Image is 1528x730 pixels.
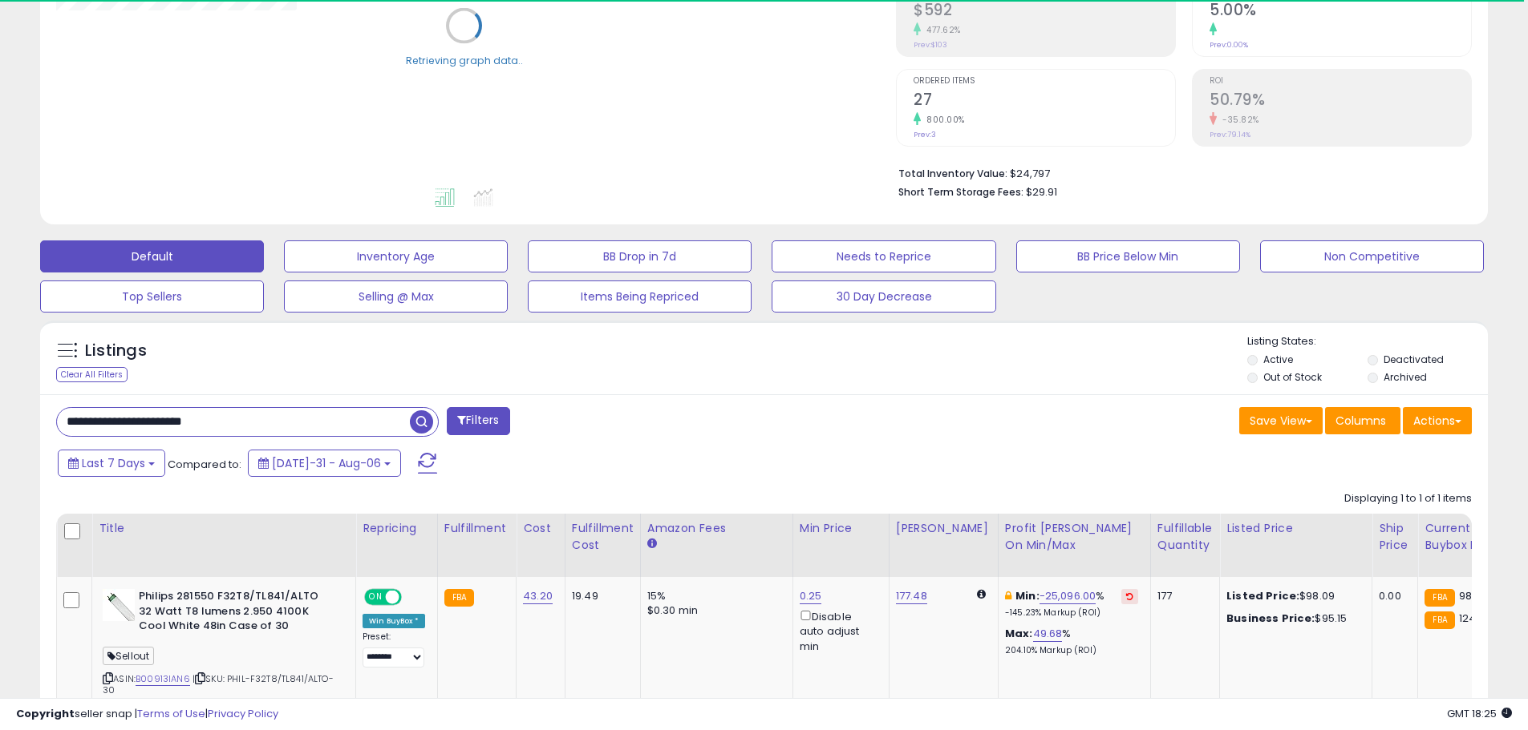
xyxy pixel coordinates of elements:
[1005,520,1144,554] div: Profit [PERSON_NAME] on Min/Max
[1217,114,1259,126] small: -35.82%
[1005,626,1033,641] b: Max:
[528,280,752,313] button: Items Being Repriced
[1384,370,1427,384] label: Archived
[1005,607,1138,619] p: -145.23% Markup (ROI)
[914,91,1175,112] h2: 27
[208,706,278,721] a: Privacy Policy
[1157,589,1207,603] div: 177
[647,603,780,618] div: $0.30 min
[1226,611,1315,626] b: Business Price:
[998,514,1150,577] th: The percentage added to the cost of goods (COGS) that forms the calculator for Min & Max prices.
[168,457,241,472] span: Compared to:
[800,607,877,654] div: Disable auto adjust min
[16,706,75,721] strong: Copyright
[1403,407,1472,434] button: Actions
[1016,240,1240,272] button: BB Price Below Min
[800,520,882,537] div: Min Price
[898,167,1007,180] b: Total Inventory Value:
[99,520,349,537] div: Title
[363,520,431,537] div: Repricing
[914,130,936,139] small: Prev: 3
[1226,611,1360,626] div: $95.15
[103,647,154,665] span: Sellout
[1344,491,1472,506] div: Displaying 1 to 1 of 1 items
[40,280,264,313] button: Top Sellers
[136,672,190,686] a: B00913IAN6
[103,589,135,621] img: 319EnMq7xgL._SL40_.jpg
[1005,627,1138,656] div: %
[58,450,165,477] button: Last 7 Days
[40,240,264,272] button: Default
[1040,588,1096,604] a: -25,096.00
[572,589,628,603] div: 19.49
[898,185,1023,199] b: Short Term Storage Fees:
[1325,407,1400,434] button: Columns
[1210,91,1471,112] h2: 50.79%
[914,77,1175,86] span: Ordered Items
[1239,407,1323,434] button: Save View
[1226,588,1299,603] b: Listed Price:
[1425,589,1454,607] small: FBA
[1379,589,1405,603] div: 0.00
[1379,520,1411,554] div: Ship Price
[896,588,927,604] a: 177.48
[1005,645,1138,656] p: 204.10% Markup (ROI)
[772,240,995,272] button: Needs to Reprice
[800,588,822,604] a: 0.25
[1263,370,1322,384] label: Out of Stock
[85,340,147,362] h5: Listings
[1210,1,1471,22] h2: 5.00%
[444,589,474,607] small: FBA
[921,114,965,126] small: 800.00%
[1033,626,1063,642] a: 49.68
[1260,240,1484,272] button: Non Competitive
[1335,413,1386,429] span: Columns
[363,631,425,667] div: Preset:
[16,707,278,722] div: seller snap | |
[1425,611,1454,629] small: FBA
[914,1,1175,22] h2: $592
[896,520,991,537] div: [PERSON_NAME]
[772,280,995,313] button: 30 Day Decrease
[647,537,657,551] small: Amazon Fees.
[447,407,509,435] button: Filters
[1226,589,1360,603] div: $98.09
[406,53,523,67] div: Retrieving graph data..
[1210,40,1248,50] small: Prev: 0.00%
[82,455,145,471] span: Last 7 Days
[647,589,780,603] div: 15%
[399,591,425,604] span: OFF
[921,24,961,36] small: 477.62%
[139,589,334,638] b: Philips 281550 F32T8/TL841/ALTO 32 Watt T8 lumens 2.950 4100K Cool White 48in Case of 30
[56,367,128,382] div: Clear All Filters
[1447,706,1512,721] span: 2025-08-14 18:25 GMT
[366,591,386,604] span: ON
[523,588,553,604] a: 43.20
[914,40,947,50] small: Prev: $103
[1226,520,1365,537] div: Listed Price
[284,280,508,313] button: Selling @ Max
[1157,520,1213,554] div: Fulfillable Quantity
[272,455,381,471] span: [DATE]-31 - Aug-06
[103,672,334,696] span: | SKU: PHIL-F32T8/TL841/ALTO-30
[1210,130,1250,139] small: Prev: 79.14%
[363,614,425,628] div: Win BuyBox *
[898,163,1460,182] li: $24,797
[647,520,786,537] div: Amazon Fees
[248,450,401,477] button: [DATE]-31 - Aug-06
[523,520,558,537] div: Cost
[1210,77,1471,86] span: ROI
[1425,520,1507,554] div: Current Buybox Price
[572,520,634,554] div: Fulfillment Cost
[528,240,752,272] button: BB Drop in 7d
[1459,611,1492,626] span: 124.99
[137,706,205,721] a: Terms of Use
[1026,184,1057,200] span: $29.91
[444,520,509,537] div: Fulfillment
[1015,588,1040,603] b: Min:
[1247,334,1488,349] p: Listing States:
[1459,588,1488,603] span: 98.09
[284,240,508,272] button: Inventory Age
[1384,353,1444,366] label: Deactivated
[1005,589,1138,619] div: %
